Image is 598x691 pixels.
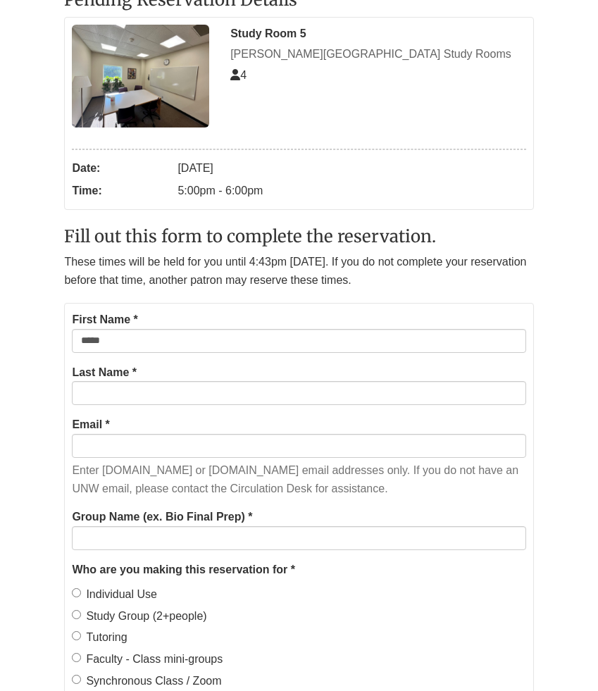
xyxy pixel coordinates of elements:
span: The capacity of this space [230,69,247,81]
input: Study Group (2+people) [72,610,81,619]
label: Tutoring [72,628,127,647]
dd: [DATE] [177,157,525,180]
input: Faculty - Class mini-groups [72,653,81,662]
label: Individual Use [72,585,157,604]
input: Synchronous Class / Zoom [72,675,81,684]
div: [PERSON_NAME][GEOGRAPHIC_DATA] Study Rooms [230,45,525,63]
input: Tutoring [72,631,81,640]
img: Study Room 5 [72,25,209,127]
label: Email * [72,416,109,434]
label: First Name * [72,311,137,329]
dt: Date: [72,157,170,180]
h2: Fill out this form to complete the reservation. [64,228,533,246]
legend: Who are you making this reservation for * [72,561,525,579]
p: These times will be held for you until 4:43pm [DATE]. If you do not complete your reservation bef... [64,253,533,289]
p: Enter [DOMAIN_NAME] or [DOMAIN_NAME] email addresses only. If you do not have an UNW email, pleas... [72,461,525,497]
dt: Time: [72,180,170,202]
input: Individual Use [72,588,81,597]
label: Synchronous Class / Zoom [72,672,221,690]
div: Study Room 5 [230,25,525,43]
label: Faculty - Class mini-groups [72,650,223,668]
label: Last Name * [72,363,137,382]
label: Group Name (ex. Bio Final Prep) * [72,508,252,526]
dd: 5:00pm - 6:00pm [177,180,525,202]
label: Study Group (2+people) [72,607,206,625]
